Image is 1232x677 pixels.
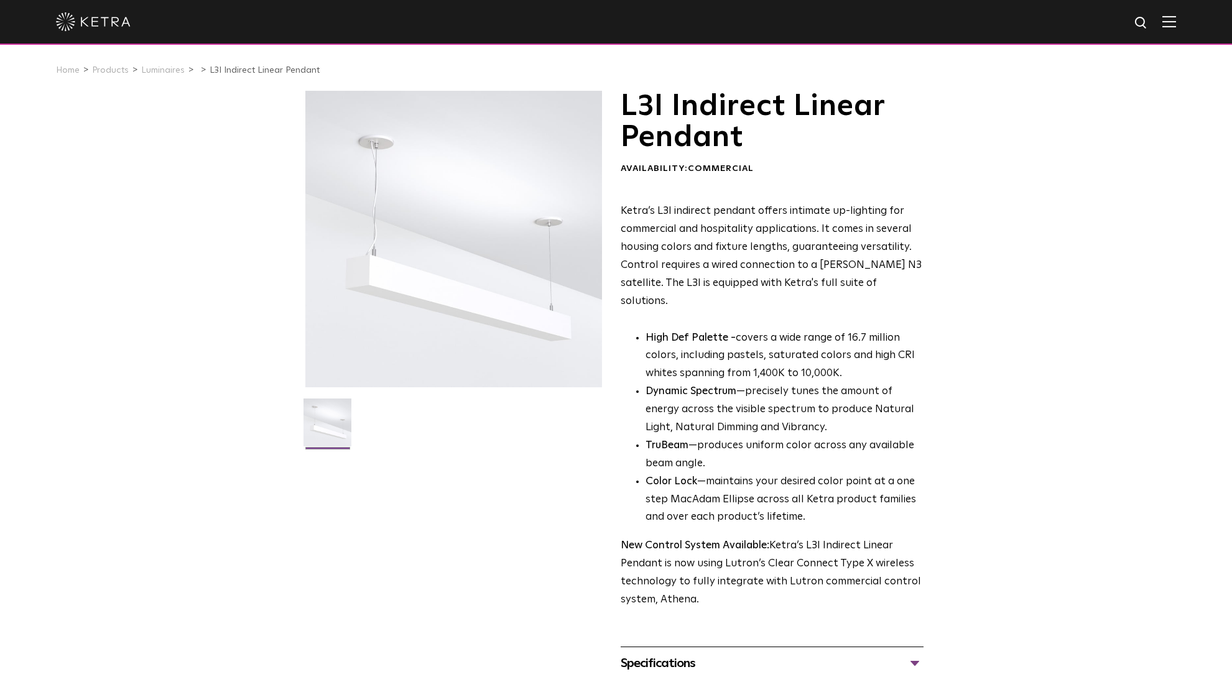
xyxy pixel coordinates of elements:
p: Ketra’s L3I Indirect Linear Pendant is now using Lutron’s Clear Connect Type X wireless technolog... [621,537,924,609]
span: Commercial [688,164,754,173]
div: Specifications [621,653,924,673]
a: Products [92,66,129,75]
li: —precisely tunes the amount of energy across the visible spectrum to produce Natural Light, Natur... [646,383,924,437]
strong: High Def Palette - [646,333,736,343]
p: covers a wide range of 16.7 million colors, including pastels, saturated colors and high CRI whit... [646,329,924,384]
img: Hamburger%20Nav.svg [1162,16,1176,27]
h1: L3I Indirect Linear Pendant [621,91,924,154]
li: —produces uniform color across any available beam angle. [646,437,924,473]
a: Home [56,66,80,75]
strong: New Control System Available: [621,540,769,551]
strong: Dynamic Spectrum [646,386,736,397]
p: Ketra’s L3I indirect pendant offers intimate up-lighting for commercial and hospitality applicati... [621,203,924,310]
a: L3I Indirect Linear Pendant [210,66,320,75]
strong: Color Lock [646,476,697,487]
a: Luminaires [141,66,185,75]
div: Availability: [621,163,924,175]
li: —maintains your desired color point at a one step MacAdam Ellipse across all Ketra product famili... [646,473,924,527]
img: search icon [1134,16,1149,31]
img: L3I-Linear-2021-Web-Square [303,398,351,456]
img: ketra-logo-2019-white [56,12,131,31]
strong: TruBeam [646,440,688,451]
